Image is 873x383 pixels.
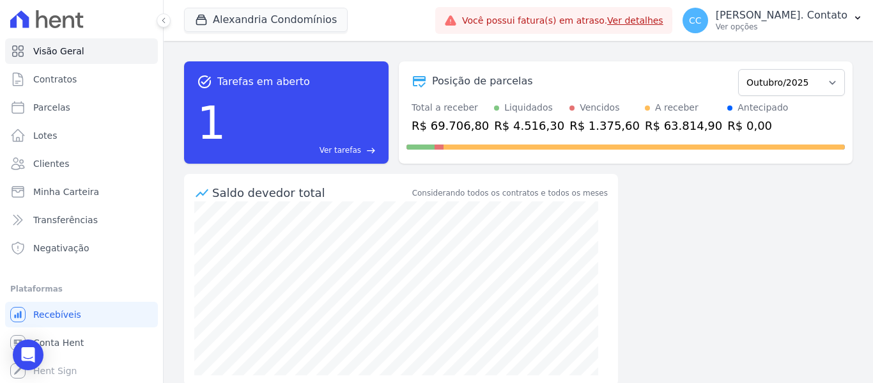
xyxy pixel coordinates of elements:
[5,207,158,233] a: Transferências
[462,14,663,27] span: Você possui fatura(s) em atraso.
[10,281,153,297] div: Plataformas
[33,73,77,86] span: Contratos
[212,184,410,201] div: Saldo devedor total
[13,340,43,370] div: Open Intercom Messenger
[645,117,722,134] div: R$ 63.814,90
[5,151,158,176] a: Clientes
[5,95,158,120] a: Parcelas
[320,145,361,156] span: Ver tarefas
[607,15,663,26] a: Ver detalhes
[655,101,699,114] div: A receber
[5,330,158,356] a: Conta Hent
[197,90,226,156] div: 1
[33,214,98,226] span: Transferências
[5,123,158,148] a: Lotes
[672,3,873,38] button: CC [PERSON_NAME]. Contato Ver opções
[5,302,158,327] a: Recebíveis
[197,74,212,90] span: task_alt
[5,179,158,205] a: Minha Carteira
[33,185,99,198] span: Minha Carteira
[33,101,70,114] span: Parcelas
[689,16,702,25] span: CC
[33,157,69,170] span: Clientes
[231,145,376,156] a: Ver tarefas east
[580,101,619,114] div: Vencidos
[217,74,310,90] span: Tarefas em aberto
[494,117,564,134] div: R$ 4.516,30
[504,101,553,114] div: Liquidados
[33,308,81,321] span: Recebíveis
[366,146,376,155] span: east
[727,117,788,134] div: R$ 0,00
[432,74,533,89] div: Posição de parcelas
[5,38,158,64] a: Visão Geral
[716,22,847,32] p: Ver opções
[5,235,158,261] a: Negativação
[716,9,847,22] p: [PERSON_NAME]. Contato
[33,45,84,58] span: Visão Geral
[33,336,84,349] span: Conta Hent
[33,242,89,254] span: Negativação
[738,101,788,114] div: Antecipado
[569,117,640,134] div: R$ 1.375,60
[5,66,158,92] a: Contratos
[33,129,58,142] span: Lotes
[412,117,489,134] div: R$ 69.706,80
[412,187,608,199] div: Considerando todos os contratos e todos os meses
[412,101,489,114] div: Total a receber
[184,8,348,32] button: Alexandria Condomínios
